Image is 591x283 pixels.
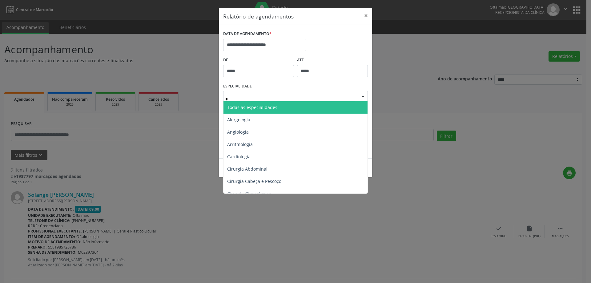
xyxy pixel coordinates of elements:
span: Todas as especialidades [227,104,277,110]
span: Arritmologia [227,141,253,147]
label: ESPECIALIDADE [223,82,252,91]
label: ATÉ [297,55,368,65]
label: DATA DE AGENDAMENTO [223,29,271,39]
span: Cirurgia Cabeça e Pescoço [227,178,281,184]
span: Cardiologia [227,154,251,160]
span: Cirurgia Ginecologica [227,191,271,196]
span: Alergologia [227,117,250,123]
label: De [223,55,294,65]
button: Close [360,8,372,23]
span: Cirurgia Abdominal [227,166,267,172]
h5: Relatório de agendamentos [223,12,294,20]
span: Angiologia [227,129,249,135]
